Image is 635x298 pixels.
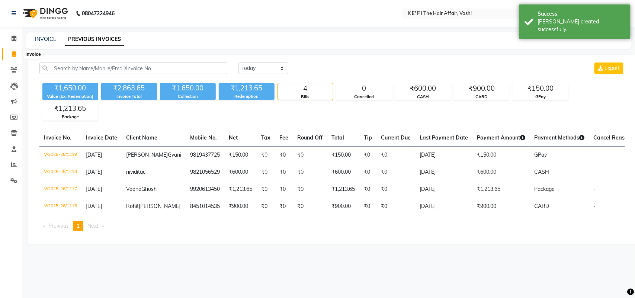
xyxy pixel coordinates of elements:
td: [DATE] [415,164,472,181]
div: CASH [395,94,450,100]
td: ₹150.00 [224,146,257,164]
img: logo [19,3,70,24]
span: Tip [364,134,372,141]
span: Tax [261,134,270,141]
td: ₹150.00 [327,146,359,164]
span: [DATE] [86,169,102,175]
div: Cancelled [337,94,392,100]
span: Current Due [381,134,411,141]
span: - [593,186,596,192]
span: Veena [126,186,141,192]
div: GPay [513,94,568,100]
td: ₹150.00 [472,146,530,164]
td: ₹0 [359,146,376,164]
td: V/2025-26/1217 [39,181,81,198]
span: Rohit [126,203,139,209]
td: ₹0 [257,164,275,181]
a: PREVIOUS INVOICES [65,33,124,46]
td: ₹0 [293,164,327,181]
span: c [143,169,145,175]
td: 9819437725 [186,146,224,164]
div: ₹1,213.65 [219,83,275,93]
td: V/2025-26/1216 [39,198,81,215]
td: ₹0 [359,181,376,198]
span: Payment Amount [477,134,525,141]
div: ₹1,213.65 [43,103,98,114]
td: ₹600.00 [472,164,530,181]
td: ₹0 [293,146,327,164]
span: Net [229,134,238,141]
div: 0 [337,83,392,94]
span: Client Name [126,134,157,141]
span: Last Payment Date [420,134,468,141]
b: 08047224946 [82,3,115,24]
td: ₹1,213.65 [472,181,530,198]
span: [DATE] [86,203,102,209]
td: ₹0 [293,198,327,215]
span: Cancel Reason [593,134,631,141]
span: [PERSON_NAME] [126,151,168,158]
td: ₹1,213.65 [224,181,257,198]
div: CARD [454,94,509,100]
td: ₹900.00 [472,198,530,215]
td: ₹0 [359,164,376,181]
td: ₹0 [376,164,415,181]
div: Value (Ex. Redemption) [42,93,98,100]
span: Invoice No. [44,134,71,141]
span: [DATE] [86,186,102,192]
td: [DATE] [415,181,472,198]
td: ₹0 [376,198,415,215]
span: - [593,151,596,158]
span: Fee [279,134,288,141]
span: [DATE] [86,151,102,158]
span: Invoice Date [86,134,117,141]
td: ₹900.00 [327,198,359,215]
div: Invoice Total [101,93,157,100]
td: 9821056529 [186,164,224,181]
td: V/2025-26/1218 [39,164,81,181]
a: INVOICE [35,36,56,42]
td: ₹600.00 [327,164,359,181]
td: ₹600.00 [224,164,257,181]
td: ₹1,213.65 [327,181,359,198]
td: V/2025-26/1219 [39,146,81,164]
div: Invoice [23,50,42,59]
span: Ghosh [141,186,157,192]
div: Package [43,114,98,120]
span: Total [331,134,344,141]
div: ₹600.00 [395,83,450,94]
div: Collection [160,93,216,100]
nav: Pagination [39,221,625,231]
span: Round Off [297,134,323,141]
span: CARD [534,203,549,209]
td: ₹0 [275,198,293,215]
td: 8451014535 [186,198,224,215]
div: ₹2,863.65 [101,83,157,93]
span: GPay [534,151,547,158]
td: ₹0 [257,146,275,164]
td: ₹0 [359,198,376,215]
span: Next [87,222,99,229]
td: ₹0 [275,181,293,198]
div: Success [538,10,625,18]
td: ₹900.00 [224,198,257,215]
td: ₹0 [275,146,293,164]
span: Package [534,186,555,192]
span: CASH [534,169,549,175]
div: ₹900.00 [454,83,509,94]
span: Gyani [168,151,181,158]
div: Bill created successfully. [538,18,625,33]
div: ₹1,650.00 [42,83,98,93]
td: ₹0 [293,181,327,198]
div: 4 [278,83,333,94]
div: ₹1,650.00 [160,83,216,93]
td: [DATE] [415,146,472,164]
span: [PERSON_NAME] [139,203,180,209]
td: ₹0 [376,146,415,164]
button: Export [594,63,623,74]
span: Payment Methods [534,134,584,141]
span: Previous [48,222,69,229]
td: [DATE] [415,198,472,215]
td: ₹0 [275,164,293,181]
td: 9920613450 [186,181,224,198]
